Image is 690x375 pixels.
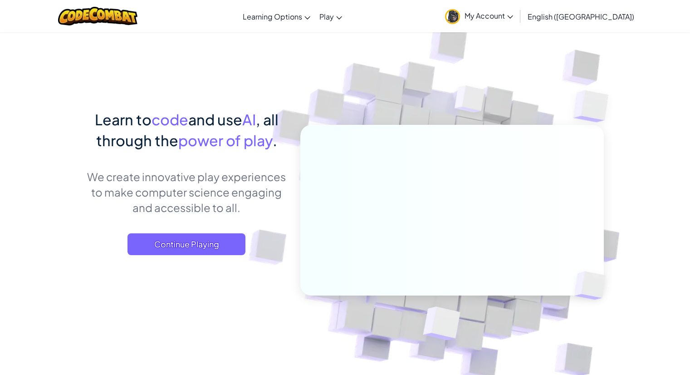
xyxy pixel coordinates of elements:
[87,169,287,215] p: We create innovative play experiences to make computer science engaging and accessible to all.
[238,4,315,29] a: Learning Options
[152,110,188,128] span: code
[178,131,273,149] span: power of play
[273,131,277,149] span: .
[127,233,245,255] a: Continue Playing
[523,4,639,29] a: English ([GEOGRAPHIC_DATA])
[528,12,634,21] span: English ([GEOGRAPHIC_DATA])
[188,110,242,128] span: and use
[559,252,627,319] img: Overlap cubes
[465,11,513,20] span: My Account
[242,110,256,128] span: AI
[315,4,347,29] a: Play
[445,9,460,24] img: avatar
[555,68,634,145] img: Overlap cubes
[437,68,503,135] img: Overlap cubes
[243,12,302,21] span: Learning Options
[319,12,334,21] span: Play
[95,110,152,128] span: Learn to
[440,2,518,30] a: My Account
[58,7,137,25] img: CodeCombat logo
[401,287,482,363] img: Overlap cubes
